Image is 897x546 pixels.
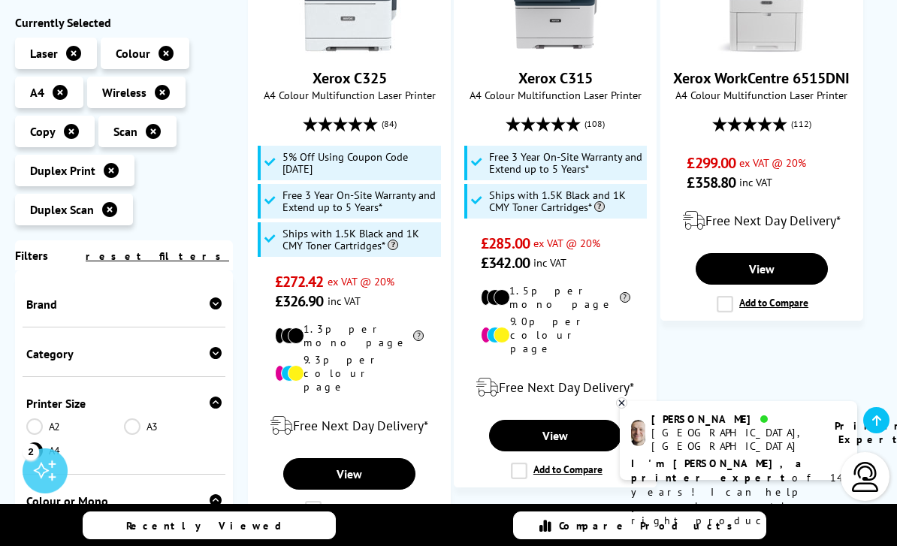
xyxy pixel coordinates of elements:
li: 1.5p per mono page [481,284,630,311]
span: £285.00 [481,234,530,253]
div: 2 [23,443,39,460]
span: Duplex Scan [30,202,94,217]
span: A4 Colour Multifunction Laser Printer [256,88,442,102]
a: View [696,253,828,285]
span: Ships with 1.5K Black and 1K CMY Toner Cartridges* [489,189,643,213]
span: Copy [30,124,56,139]
a: Recently Viewed [83,511,335,539]
li: 1.3p per mono page [275,322,424,349]
span: (108) [584,110,605,138]
span: (84) [382,110,397,138]
span: ex VAT @ 20% [533,236,600,250]
span: £299.00 [687,153,735,173]
label: Add to Compare [511,463,603,479]
a: A2 [26,418,124,435]
span: A4 Colour Multifunction Laser Printer [669,88,855,102]
div: Brand [26,297,222,312]
span: Wireless [102,85,146,100]
div: [GEOGRAPHIC_DATA], [GEOGRAPHIC_DATA] [651,426,816,453]
a: Xerox WorkCentre 6515DNI [673,68,850,88]
div: modal_delivery [462,367,648,409]
li: 9.0p per colour page [481,315,630,355]
div: Currently Selected [15,15,233,30]
a: View [489,420,621,451]
a: Xerox C325 [293,41,406,56]
a: Compare Products [513,511,766,539]
a: Xerox C325 [313,68,387,88]
a: A4 [26,442,124,459]
span: (112) [791,110,811,138]
span: £326.90 [275,291,324,311]
label: Add to Compare [305,501,397,517]
span: ex VAT @ 20% [328,274,394,288]
label: Add to Compare [717,296,808,312]
span: A4 [30,85,44,100]
span: Colour [116,46,150,61]
p: of 14 years! I can help you choose the right product [631,457,846,528]
span: A4 Colour Multifunction Laser Printer [462,88,648,102]
a: Xerox C315 [499,41,612,56]
span: 5% Off Using Coupon Code [DATE] [282,151,436,175]
a: A3 [124,418,222,435]
div: modal_delivery [669,200,855,242]
span: £272.42 [275,272,324,291]
a: View [283,458,415,490]
span: inc VAT [328,294,361,308]
div: [PERSON_NAME] [651,412,816,426]
span: Ships with 1.5K Black and 1K CMY Toner Cartridges* [282,228,436,252]
span: Laser [30,46,58,61]
div: Category [26,346,222,361]
span: inc VAT [533,255,566,270]
span: inc VAT [739,175,772,189]
span: Compare Products [559,519,741,532]
span: Duplex Print [30,163,95,178]
div: modal_delivery [256,405,442,447]
li: 9.3p per colour page [275,353,424,394]
a: reset filters [86,249,229,263]
span: Free 3 Year On-Site Warranty and Extend up to 5 Years* [489,151,643,175]
img: user-headset-light.svg [850,462,880,492]
span: ex VAT @ 20% [739,155,806,170]
span: Filters [15,248,48,263]
span: £358.80 [687,173,735,192]
span: £342.00 [481,253,530,273]
span: Scan [113,124,137,139]
a: Xerox WorkCentre 6515DNI [705,41,818,56]
div: Printer Size [26,396,222,411]
div: Colour or Mono [26,493,222,508]
span: Free 3 Year On-Site Warranty and Extend up to 5 Years* [282,189,436,213]
img: ashley-livechat.png [631,420,645,446]
a: Xerox C315 [518,68,593,88]
b: I'm [PERSON_NAME], a printer expert [631,457,806,484]
span: Recently Viewed [126,519,297,532]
